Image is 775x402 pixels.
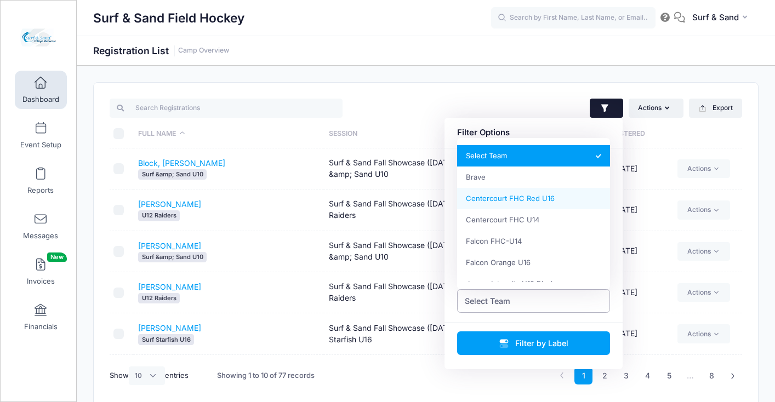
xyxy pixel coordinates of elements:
[457,231,611,252] li: Falcon FHC-U14
[323,148,514,189] td: Surf & Sand Fall Showcase ([DATE]) (7v7) Surf &amp; Sand U10
[577,231,673,272] td: [DATE]
[574,367,592,385] a: 1
[27,277,55,286] span: Invoices
[685,5,759,31] button: Surf & Sand
[577,313,673,354] td: [DATE]
[138,334,194,344] span: Surf Starfish U16
[677,242,730,261] a: Actions
[138,199,201,209] a: [PERSON_NAME]
[457,273,611,295] li: Jersey Intensity U12 Black
[457,166,611,188] li: Brave
[22,95,59,104] span: Dashboard
[15,207,67,245] a: Messages
[677,283,730,302] a: Actions
[703,367,721,385] a: 8
[93,5,244,31] h1: Surf & Sand Field Hockey
[577,272,673,313] td: [DATE]
[19,17,60,58] img: Surf & Sand Field Hockey
[639,367,657,385] a: 4
[577,119,673,148] th: Registered: activate to sort column ascending
[323,189,514,231] td: Surf & Sand Fall Showcase ([DATE]) (7v7) U12 Raiders
[617,367,635,385] a: 3
[689,99,742,117] button: Export
[15,116,67,154] a: Event Setup
[577,189,673,231] td: [DATE]
[15,252,67,291] a: InvoicesNew
[677,324,730,343] a: Actions
[138,293,180,303] span: U12 Raiders
[457,252,611,273] li: Falcon Orange U16
[138,241,201,250] a: [PERSON_NAME]
[457,127,611,139] div: Filter Options
[15,71,67,109] a: Dashboard
[217,363,315,388] div: Showing 1 to 10 of 77 records
[178,47,229,55] a: Camp Overview
[138,158,225,168] a: Block, [PERSON_NAME]
[129,366,165,385] select: Showentries
[20,140,61,150] span: Event Setup
[323,313,514,354] td: Surf & Sand Fall Showcase ([DATE]) (7v7) Surf Starfish U16
[15,162,67,200] a: Reports
[15,298,67,336] a: Financials
[323,119,514,148] th: Session: activate to sort column ascending
[323,231,514,272] td: Surf & Sand Fall Showcase ([DATE]) (7v7) Surf &amp; Sand U10
[133,119,323,148] th: Full Name: activate to sort column descending
[457,289,611,313] span: Select Team
[323,355,514,396] td: Surf & Sand Fall Showcase ([DATE]) (7v7) Surf & Sand U14
[491,7,656,29] input: Search by First Name, Last Name, or Email...
[138,169,207,180] span: Surf &amp; Sand U10
[47,252,67,262] span: New
[110,99,343,117] input: Search Registrations
[596,367,614,385] a: 2
[692,12,739,24] span: Surf & Sand
[577,148,673,189] td: [DATE]
[660,367,678,385] a: 5
[457,145,611,166] li: Select Team
[138,210,180,221] span: U12 Raiders
[110,366,189,385] label: Show entries
[677,159,730,178] a: Actions
[1,12,77,64] a: Surf & Sand Field Hockey
[23,231,58,240] span: Messages
[138,282,201,291] a: [PERSON_NAME]
[24,322,58,331] span: Financials
[629,99,683,117] button: Actions
[577,355,673,396] td: [DATE]
[457,209,611,231] li: Centercourt FHC U14
[93,45,229,56] h1: Registration List
[138,252,207,262] span: Surf &amp; Sand U10
[27,186,54,195] span: Reports
[457,188,611,209] li: Centercourt FHC Red U16
[677,200,730,219] a: Actions
[457,331,611,355] button: Filter by Label
[465,295,510,307] span: Select Team
[138,323,201,332] a: [PERSON_NAME]
[323,272,514,313] td: Surf & Sand Fall Showcase ([DATE]) (7v7) U12 Raiders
